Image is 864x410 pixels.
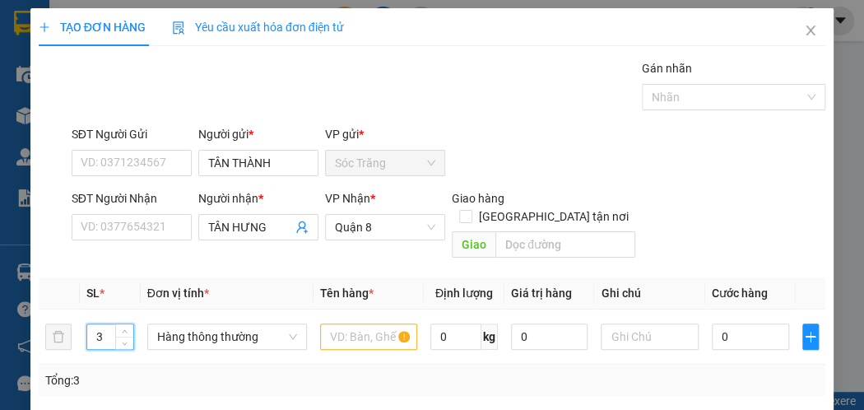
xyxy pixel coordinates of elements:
[787,8,834,54] button: Close
[481,324,498,350] span: kg
[45,324,72,350] button: delete
[147,287,209,300] span: Đơn vị tính
[712,287,768,300] span: Cước hàng
[39,21,146,34] span: TẠO ĐƠN HÀNG
[320,287,374,300] span: Tên hàng
[198,189,318,207] div: Người nhận
[511,324,588,350] input: 0
[601,324,698,350] input: Ghi Chú
[39,21,50,33] span: plus
[335,215,435,240] span: Quận 8
[86,287,100,300] span: SL
[72,125,192,143] div: SĐT Người Gửi
[511,287,572,300] span: Giá trị hàng
[325,125,445,143] div: VP gửi
[594,277,704,310] th: Ghi chú
[172,21,344,34] span: Yêu cầu xuất hóa đơn điện tử
[198,125,318,143] div: Người gửi
[435,287,493,300] span: Định lượng
[452,231,495,258] span: Giao
[804,24,817,37] span: close
[325,192,370,205] span: VP Nhận
[802,324,820,350] button: plus
[157,324,297,349] span: Hàng thông thường
[295,221,309,234] span: user-add
[172,21,185,35] img: icon
[115,324,133,337] span: Increase Value
[120,338,130,348] span: down
[120,327,130,337] span: up
[472,207,635,226] span: [GEOGRAPHIC_DATA] tận nơi
[803,330,819,343] span: plus
[45,371,336,389] div: Tổng: 3
[452,192,504,205] span: Giao hàng
[320,324,417,350] input: VD: Bàn, Ghế
[495,231,635,258] input: Dọc đường
[72,189,192,207] div: SĐT Người Nhận
[335,151,435,175] span: Sóc Trăng
[115,337,133,349] span: Decrease Value
[642,62,692,75] label: Gán nhãn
